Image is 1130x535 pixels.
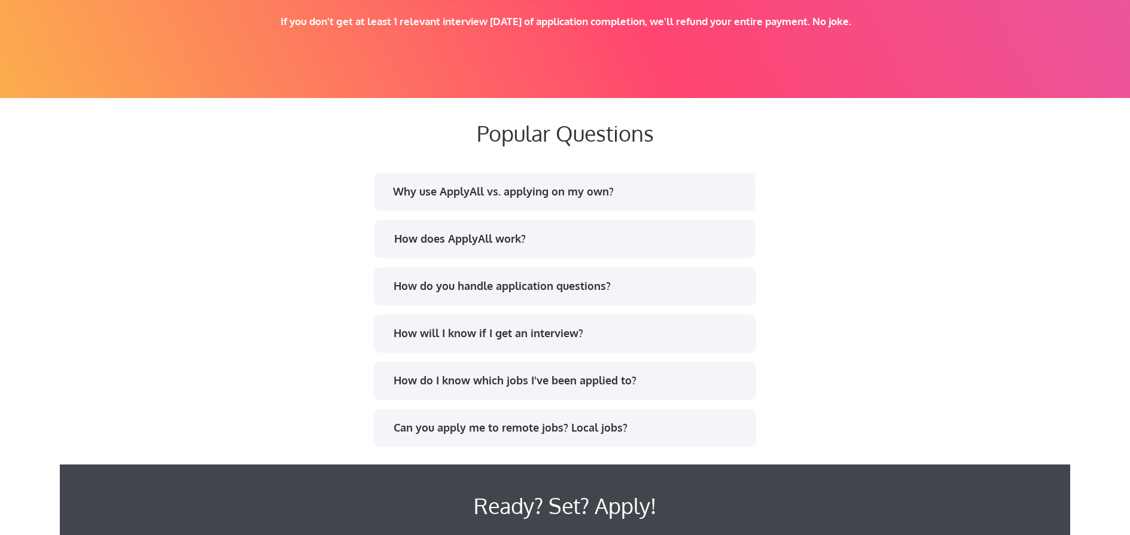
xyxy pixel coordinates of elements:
div: How do I know which jobs I've been applied to? [394,373,745,388]
div: Ready? Set? Apply! [227,488,903,523]
div: Can you apply me to remote jobs? Local jobs? [394,420,745,435]
div: Popular Questions [278,120,852,146]
div: If you don't get at least 1 relevant interview [DATE] of application completion, we'll refund you... [208,15,923,28]
div: How will I know if I get an interview? [394,326,745,341]
div: How does ApplyAll work? [394,231,745,246]
div: How do you handle application questions? [394,279,745,294]
div: Why use ApplyAll vs. applying on my own? [393,184,744,199]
